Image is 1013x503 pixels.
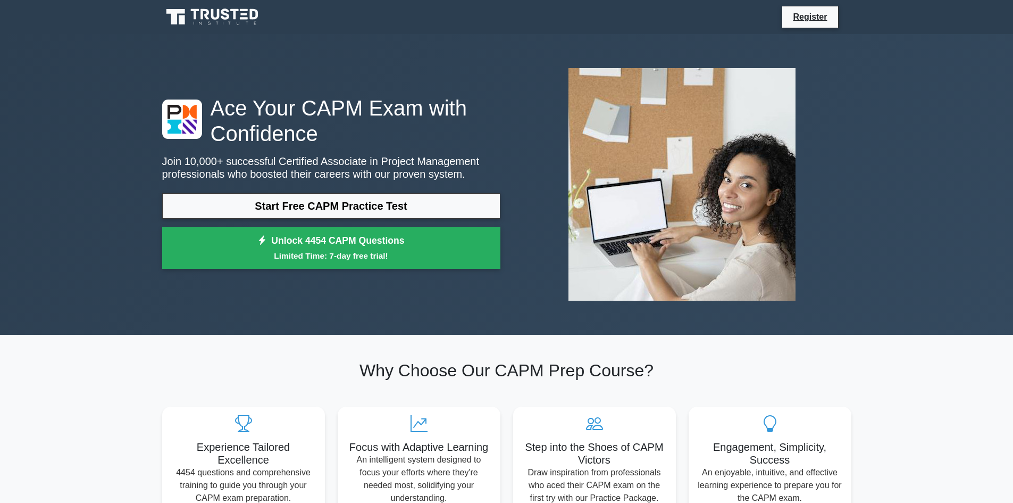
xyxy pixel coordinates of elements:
[162,227,500,269] a: Unlock 4454 CAPM QuestionsLimited Time: 7-day free trial!
[162,155,500,180] p: Join 10,000+ successful Certified Associate in Project Management professionals who boosted their...
[162,360,851,381] h2: Why Choose Our CAPM Prep Course?
[697,441,843,466] h5: Engagement, Simplicity, Success
[162,193,500,219] a: Start Free CAPM Practice Test
[786,10,833,23] a: Register
[171,441,316,466] h5: Experience Tailored Excellence
[522,441,667,466] h5: Step into the Shoes of CAPM Victors
[162,95,500,146] h1: Ace Your CAPM Exam with Confidence
[346,441,492,453] h5: Focus with Adaptive Learning
[175,250,487,262] small: Limited Time: 7-day free trial!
